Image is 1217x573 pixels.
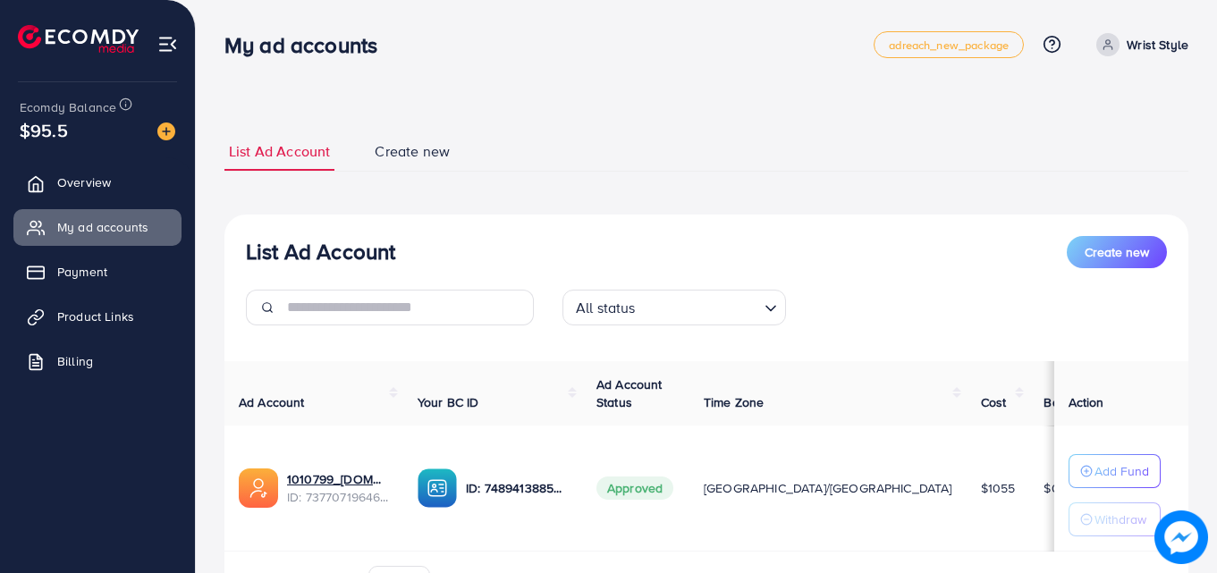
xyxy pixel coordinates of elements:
a: Billing [13,343,182,379]
img: ic-ads-acc.e4c84228.svg [239,468,278,508]
span: Ecomdy Balance [20,98,116,116]
img: ic-ba-acc.ded83a64.svg [418,468,457,508]
span: Ad Account Status [596,375,663,411]
div: Search for option [562,290,786,325]
span: List Ad Account [229,141,330,162]
span: Ad Account [239,393,305,411]
img: image [157,122,175,140]
span: Action [1069,393,1104,411]
p: Add Fund [1094,460,1149,482]
img: menu [157,34,178,55]
p: ID: 7489413885926260744 [466,477,568,499]
span: ID: 7377071964634038288 [287,488,389,506]
a: adreach_new_package [874,31,1024,58]
img: image [1154,510,1208,564]
span: $95.5 [20,117,68,143]
img: logo [18,25,139,53]
input: Search for option [641,291,757,321]
span: All status [572,295,639,321]
span: Product Links [57,308,134,325]
span: Create new [1085,243,1149,261]
span: Overview [57,173,111,191]
span: adreach_new_package [889,39,1009,51]
a: Wrist Style [1089,33,1188,56]
span: Cost [981,393,1007,411]
span: Billing [57,352,93,370]
span: Payment [57,263,107,281]
h3: My ad accounts [224,32,392,58]
span: Create new [375,141,450,162]
a: 1010799_[DOMAIN_NAME]_1717608432134 [287,470,389,488]
span: $1055 [981,479,1016,497]
p: Withdraw [1094,509,1146,530]
button: Withdraw [1069,502,1161,536]
h3: List Ad Account [246,239,395,265]
div: <span class='underline'>1010799_dokandari.pk_1717608432134</span></br>7377071964634038288 [287,470,389,507]
span: Your BC ID [418,393,479,411]
span: [GEOGRAPHIC_DATA]/[GEOGRAPHIC_DATA] [704,479,952,497]
button: Add Fund [1069,454,1161,488]
p: Wrist Style [1127,34,1188,55]
button: Create new [1067,236,1167,268]
span: My ad accounts [57,218,148,236]
a: Overview [13,164,182,200]
a: My ad accounts [13,209,182,245]
span: Approved [596,476,673,500]
a: Payment [13,254,182,290]
a: Product Links [13,299,182,334]
span: Time Zone [704,393,764,411]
